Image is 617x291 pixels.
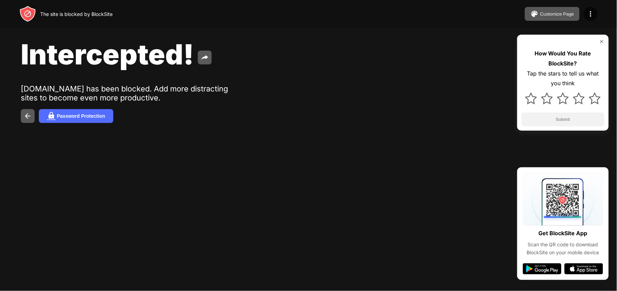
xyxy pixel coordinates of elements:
[21,84,235,102] div: [DOMAIN_NAME] has been blocked. Add more distracting sites to become even more productive.
[589,92,601,104] img: star.svg
[521,48,605,69] div: How Would You Rate BlockSite?
[521,69,605,89] div: Tap the stars to tell us what you think
[557,92,569,104] img: star.svg
[19,6,36,22] img: header-logo.svg
[539,228,588,238] div: Get BlockSite App
[521,113,605,126] button: Submit
[57,113,105,119] div: Password Protection
[525,92,537,104] img: star.svg
[525,7,580,21] button: Customize Page
[564,263,603,274] img: app-store.svg
[573,92,585,104] img: star.svg
[24,112,32,120] img: back.svg
[523,173,603,226] img: qrcode.svg
[523,263,562,274] img: google-play.svg
[599,39,605,44] img: rate-us-close.svg
[21,37,194,71] span: Intercepted!
[523,241,603,256] div: Scan the QR code to download BlockSite on your mobile device
[201,53,209,62] img: share.svg
[541,92,553,104] img: star.svg
[587,10,595,18] img: menu-icon.svg
[530,10,539,18] img: pallet.svg
[540,11,574,17] div: Customize Page
[39,109,113,123] button: Password Protection
[40,11,113,17] div: The site is blocked by BlockSite
[47,112,55,120] img: password.svg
